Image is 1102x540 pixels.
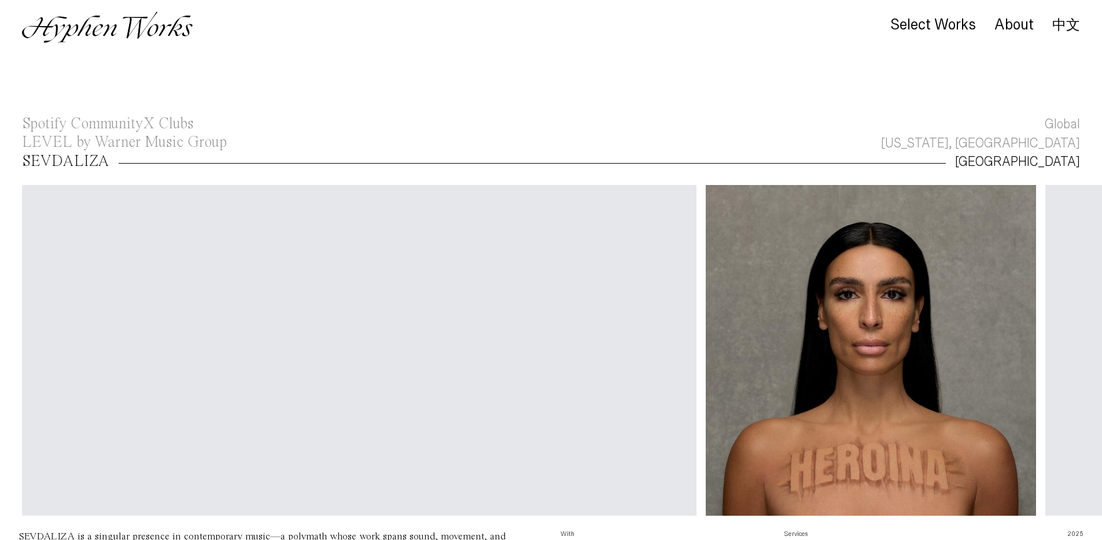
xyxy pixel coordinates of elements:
div: SEVDALIZA [22,154,109,169]
img: aFJ5BLNJEFaPYDhm_SEVDALIZA.jpg [706,185,1037,516]
div: Global [1045,115,1080,134]
a: Select Works [890,19,976,32]
a: About [994,19,1034,32]
div: About [994,17,1034,33]
div: Spotify CommunityX Clubs [22,116,193,132]
img: Hyphen Works [22,12,193,43]
div: Select Works [890,17,976,33]
a: 中文 [1052,19,1080,31]
div: [GEOGRAPHIC_DATA] [955,153,1080,171]
video: Your browser does not support the video tag. [22,185,696,522]
div: [US_STATE], [GEOGRAPHIC_DATA] [881,134,1080,153]
div: LEVEL by Warner Music Group [22,135,227,150]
